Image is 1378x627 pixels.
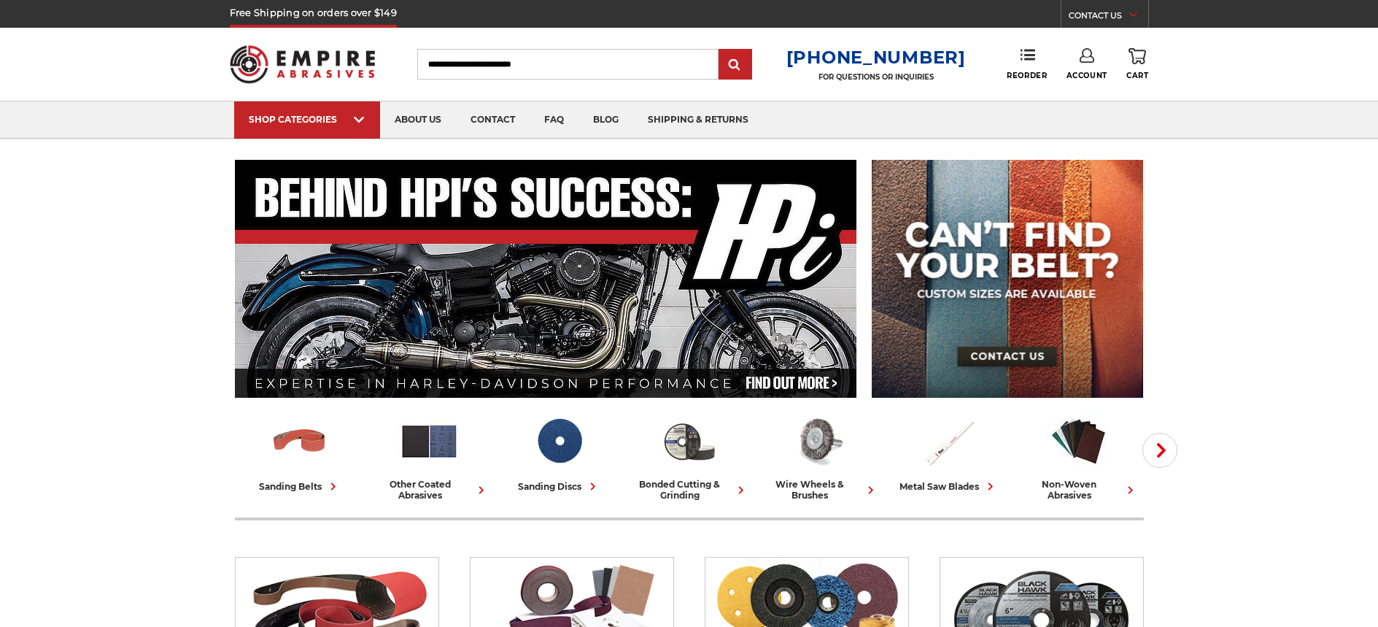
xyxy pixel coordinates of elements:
div: metal saw blades [899,479,998,494]
a: metal saw blades [890,411,1008,494]
button: Next [1142,433,1177,468]
a: non-woven abrasives [1020,411,1138,501]
span: Cart [1126,71,1148,80]
div: SHOP CATEGORIES [249,114,365,125]
p: FOR QUESTIONS OR INQUIRIES [786,72,966,82]
img: Sanding Discs [529,411,589,472]
img: Wire Wheels & Brushes [789,411,849,472]
a: sanding discs [500,411,619,494]
img: Bonded Cutting & Grinding [659,411,719,472]
a: contact [456,101,530,139]
img: Banner for an interview featuring Horsepower Inc who makes Harley performance upgrades featured o... [235,160,857,398]
div: wire wheels & brushes [760,479,878,501]
div: non-woven abrasives [1020,479,1138,501]
a: other coated abrasives [371,411,489,501]
img: promo banner for custom belts. [872,160,1143,398]
div: sanding discs [518,479,600,494]
a: blog [578,101,633,139]
a: Cart [1126,48,1148,80]
img: Empire Abrasives [230,36,376,93]
a: [PHONE_NUMBER] [786,47,966,68]
a: shipping & returns [633,101,763,139]
img: Metal Saw Blades [918,411,979,472]
input: Submit [721,50,750,80]
div: other coated abrasives [371,479,489,501]
a: Reorder [1007,48,1047,80]
a: bonded cutting & grinding [630,411,748,501]
img: Other Coated Abrasives [399,411,460,472]
a: wire wheels & brushes [760,411,878,501]
img: Non-woven Abrasives [1048,411,1109,472]
div: sanding belts [259,479,341,494]
a: faq [530,101,578,139]
a: CONTACT US [1069,7,1148,28]
a: about us [380,101,456,139]
span: Account [1067,71,1107,80]
div: bonded cutting & grinding [630,479,748,501]
img: Sanding Belts [269,411,330,472]
span: Reorder [1007,71,1047,80]
a: sanding belts [241,411,359,494]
